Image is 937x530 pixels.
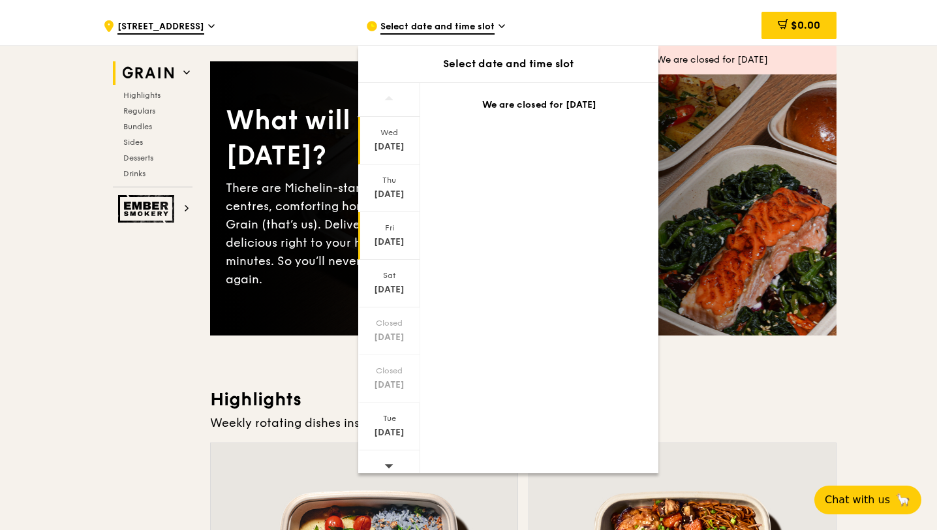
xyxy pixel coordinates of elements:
[360,426,418,439] div: [DATE]
[360,188,418,201] div: [DATE]
[656,54,826,67] div: We are closed for [DATE]
[380,20,495,35] span: Select date and time slot
[360,366,418,376] div: Closed
[123,122,152,131] span: Bundles
[360,379,418,392] div: [DATE]
[118,61,178,85] img: Grain web logo
[360,318,418,328] div: Closed
[210,388,837,411] h3: Highlights
[360,270,418,281] div: Sat
[436,99,643,112] div: We are closed for [DATE]
[360,413,418,424] div: Tue
[123,91,161,100] span: Highlights
[360,283,418,296] div: [DATE]
[360,331,418,344] div: [DATE]
[117,20,204,35] span: [STREET_ADDRESS]
[123,153,153,163] span: Desserts
[360,127,418,138] div: Wed
[825,492,890,508] span: Chat with us
[123,106,155,116] span: Regulars
[226,179,523,288] div: There are Michelin-star restaurants, hawker centres, comforting home-cooked classics… and Grain (...
[360,223,418,233] div: Fri
[895,492,911,508] span: 🦙
[226,103,523,174] div: What will you eat [DATE]?
[118,195,178,223] img: Ember Smokery web logo
[360,236,418,249] div: [DATE]
[210,414,837,432] div: Weekly rotating dishes inspired by flavours from around the world.
[814,486,921,514] button: Chat with us🦙
[360,140,418,153] div: [DATE]
[360,175,418,185] div: Thu
[123,138,143,147] span: Sides
[123,169,146,178] span: Drinks
[791,19,820,31] span: $0.00
[358,56,658,72] div: Select date and time slot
